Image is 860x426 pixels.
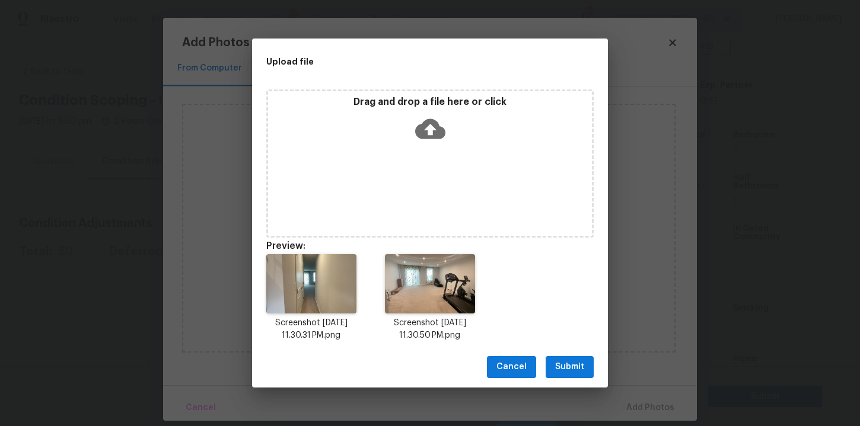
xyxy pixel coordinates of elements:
[266,317,356,342] p: Screenshot [DATE] 11.30.31 PM.png
[496,360,527,374] span: Cancel
[546,356,594,378] button: Submit
[268,96,592,108] p: Drag and drop a file here or click
[487,356,536,378] button: Cancel
[266,55,540,68] h2: Upload file
[266,254,356,313] img: l0qaugAAAABJRU5ErkJggg==
[385,317,475,342] p: Screenshot [DATE] 11.30.50 PM.png
[555,360,584,374] span: Submit
[385,254,475,313] img: NjbqxfAL2V1IyiGaNWsAAAAASUVORK5CYII=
